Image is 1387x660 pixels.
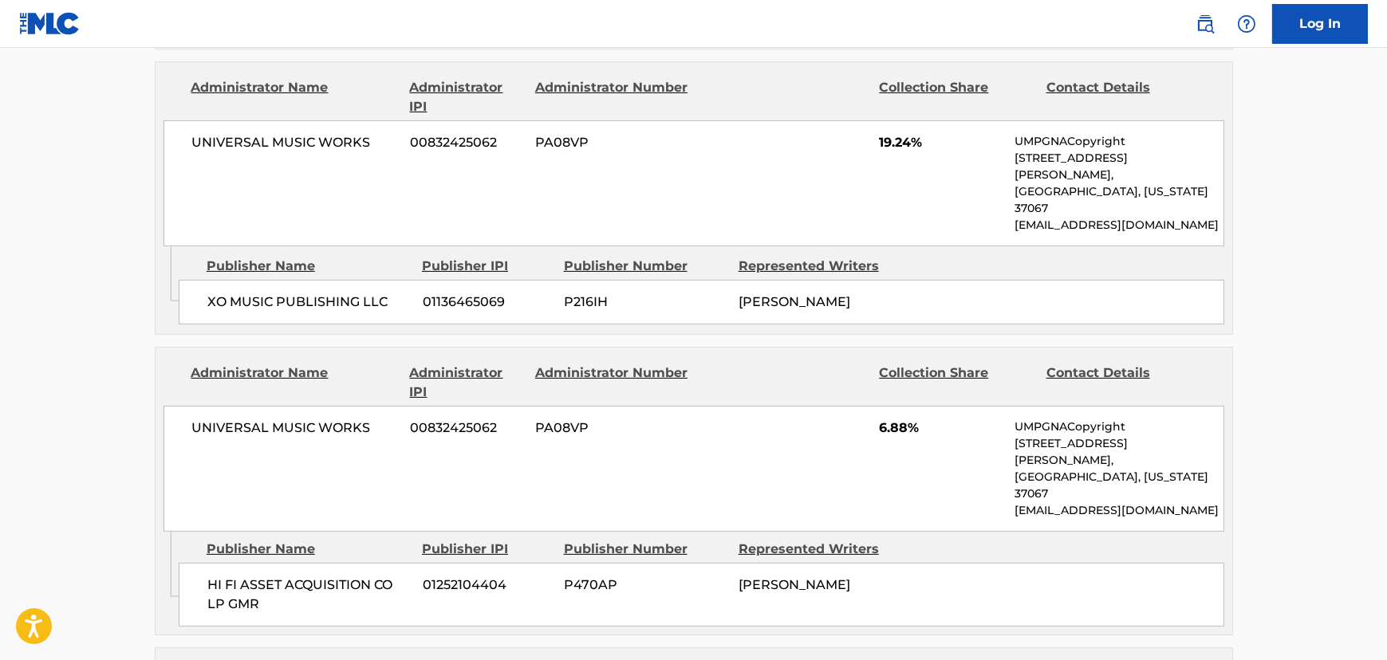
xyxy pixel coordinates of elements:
[422,257,552,276] div: Publisher IPI
[1015,435,1223,469] p: [STREET_ADDRESS][PERSON_NAME],
[1015,418,1223,435] p: UMPGNACopyright
[410,133,523,152] span: 00832425062
[19,12,81,35] img: MLC Logo
[1196,14,1215,33] img: search
[739,540,901,559] div: Represented Writers
[535,363,690,402] div: Administrator Number
[739,294,850,309] span: [PERSON_NAME]
[1015,133,1223,150] p: UMPGNACopyright
[879,418,1003,438] span: 6.88%
[410,418,523,438] span: 00832425062
[1015,217,1223,234] p: [EMAIL_ADDRESS][DOMAIN_NAME]
[207,576,411,614] span: HI FI ASSET ACQUISITION CO LP GMR
[1015,150,1223,183] p: [STREET_ADDRESS][PERSON_NAME],
[1237,14,1256,33] img: help
[423,576,552,595] span: 01252104404
[1189,8,1221,40] a: Public Search
[879,78,1034,116] div: Collection Share
[879,363,1034,402] div: Collection Share
[422,540,552,559] div: Publisher IPI
[1272,4,1368,44] a: Log In
[191,78,398,116] div: Administrator Name
[1046,78,1201,116] div: Contact Details
[192,133,399,152] span: UNIVERSAL MUSIC WORKS
[564,293,727,312] span: P216IH
[1015,183,1223,217] p: [GEOGRAPHIC_DATA], [US_STATE] 37067
[535,418,690,438] span: PA08VP
[535,78,690,116] div: Administrator Number
[1231,8,1263,40] div: Help
[410,78,523,116] div: Administrator IPI
[207,257,410,276] div: Publisher Name
[192,418,399,438] span: UNIVERSAL MUSIC WORKS
[207,540,410,559] div: Publisher Name
[1015,469,1223,502] p: [GEOGRAPHIC_DATA], [US_STATE] 37067
[410,363,523,402] div: Administrator IPI
[1046,363,1201,402] div: Contact Details
[879,133,1003,152] span: 19.24%
[739,577,850,592] span: [PERSON_NAME]
[564,540,727,559] div: Publisher Number
[564,576,727,595] span: P470AP
[423,293,552,312] span: 01136465069
[535,133,690,152] span: PA08VP
[739,257,901,276] div: Represented Writers
[564,257,727,276] div: Publisher Number
[1015,502,1223,519] p: [EMAIL_ADDRESS][DOMAIN_NAME]
[207,293,411,312] span: XO MUSIC PUBLISHING LLC
[191,363,398,402] div: Administrator Name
